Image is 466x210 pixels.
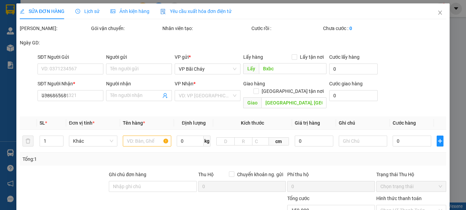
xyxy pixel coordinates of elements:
span: VP Bãi Cháy [179,64,236,74]
div: Phí thu hộ [287,171,375,181]
span: cm [268,137,289,145]
span: SỬA ĐƠN HÀNG [20,9,64,14]
span: kg [204,136,210,146]
label: Ghi chú đơn hàng [109,172,146,177]
span: Lịch sử [75,9,100,14]
div: Cước rồi : [251,25,321,32]
button: Close [431,3,450,23]
div: SĐT Người Gửi [38,53,103,61]
span: user-add [162,93,168,98]
button: plus [437,136,443,146]
strong: Công ty TNHH Phúc Xuyên [21,3,78,18]
div: [PERSON_NAME]: [20,25,90,32]
span: Thu Hộ [198,172,213,177]
div: Ngày GD: [20,39,90,46]
div: Người nhận [106,80,172,87]
div: Trạng thái Thu Hộ [376,171,446,178]
input: Ghi chú đơn hàng [109,181,196,192]
span: Tổng cước [287,196,309,201]
span: Giá trị hàng [294,120,320,126]
span: close [437,10,443,15]
span: Gửi hàng Hạ Long: Hotline: [16,46,83,58]
span: SL [40,120,45,126]
span: Tên hàng [123,120,145,126]
input: Dọc đường [261,97,326,108]
label: Cước giao hàng [329,81,362,86]
strong: 0888 827 827 - 0848 827 827 [28,32,82,44]
span: Lấy hàng [243,54,263,60]
span: Kích thước [241,120,264,126]
span: Khác [73,136,113,146]
div: SĐT Người Nhận [38,80,103,87]
span: edit [20,9,25,14]
b: 0 [349,26,352,31]
input: Cước lấy hàng [329,64,378,74]
span: plus [437,138,443,144]
label: Hình thức thanh toán [376,196,422,201]
span: Yêu cầu xuất hóa đơn điện tử [160,9,232,14]
span: clock-circle [75,9,80,14]
label: Cước lấy hàng [329,54,359,60]
input: D [216,137,235,145]
span: Ảnh kiện hàng [111,9,149,14]
img: icon [160,9,166,14]
input: VD: Bàn, Ghế [123,136,171,146]
th: Ghi chú [336,116,390,130]
span: Giao [243,97,261,108]
div: Gói vận chuyển: [91,25,161,32]
div: Nhân viên tạo: [162,25,250,32]
div: VP gửi [175,53,241,61]
div: Tổng: 1 [23,155,180,163]
strong: 024 3236 3236 - [17,26,82,38]
span: Lấy tận nơi [297,53,326,61]
span: Chọn trạng thái [380,181,442,192]
span: VP Nhận [175,81,193,86]
button: delete [23,136,33,146]
span: [GEOGRAPHIC_DATA] tận nơi [259,87,326,95]
input: C [252,137,268,145]
span: picture [111,9,115,14]
div: Chưa cước : [323,25,393,32]
span: Cước hàng [393,120,416,126]
span: Đơn vị tính [69,120,94,126]
span: Gửi hàng [GEOGRAPHIC_DATA]: Hotline: [17,20,82,44]
input: Ghi Chú [339,136,387,146]
div: Người gửi [106,53,172,61]
span: Chuyển khoản ng. gửi [234,171,286,178]
input: R [234,137,253,145]
input: Cước giao hàng [329,90,378,101]
span: Lấy [243,63,259,74]
span: Định lượng [182,120,206,126]
span: Giao hàng [243,81,265,86]
input: Dọc đường [259,63,326,74]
